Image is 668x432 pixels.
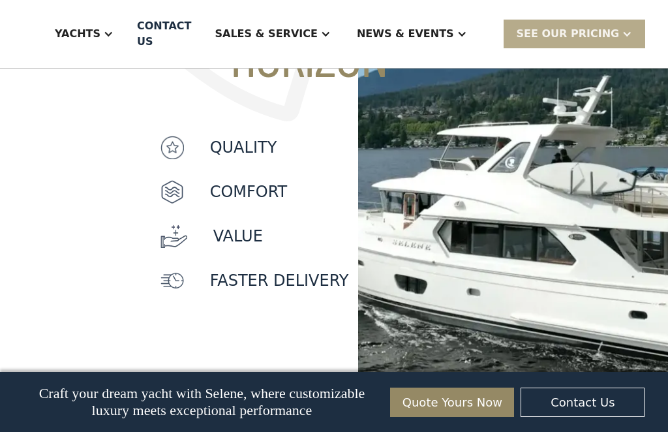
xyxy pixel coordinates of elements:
[215,26,317,42] div: Sales & Service
[210,136,277,159] p: quality
[344,8,480,60] div: News & EVENTS
[517,26,620,42] div: SEE Our Pricing
[160,269,184,292] img: icon
[357,26,454,42] div: News & EVENTS
[504,20,646,48] div: SEE Our Pricing
[160,25,414,84] span: HORIZON
[390,388,514,417] a: Quote Yours Now
[137,18,191,50] div: Contact US
[160,136,184,159] img: icon
[202,8,343,60] div: Sales & Service
[521,388,645,417] a: Contact Us
[160,180,184,204] img: icon
[210,180,288,204] p: Comfort
[23,385,381,419] p: Craft your dream yacht with Selene, where customizable luxury meets exceptional performance
[213,224,263,248] p: value
[42,8,127,60] div: Yachts
[160,224,187,248] img: icon
[55,26,100,42] div: Yachts
[210,269,349,292] p: faster delivery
